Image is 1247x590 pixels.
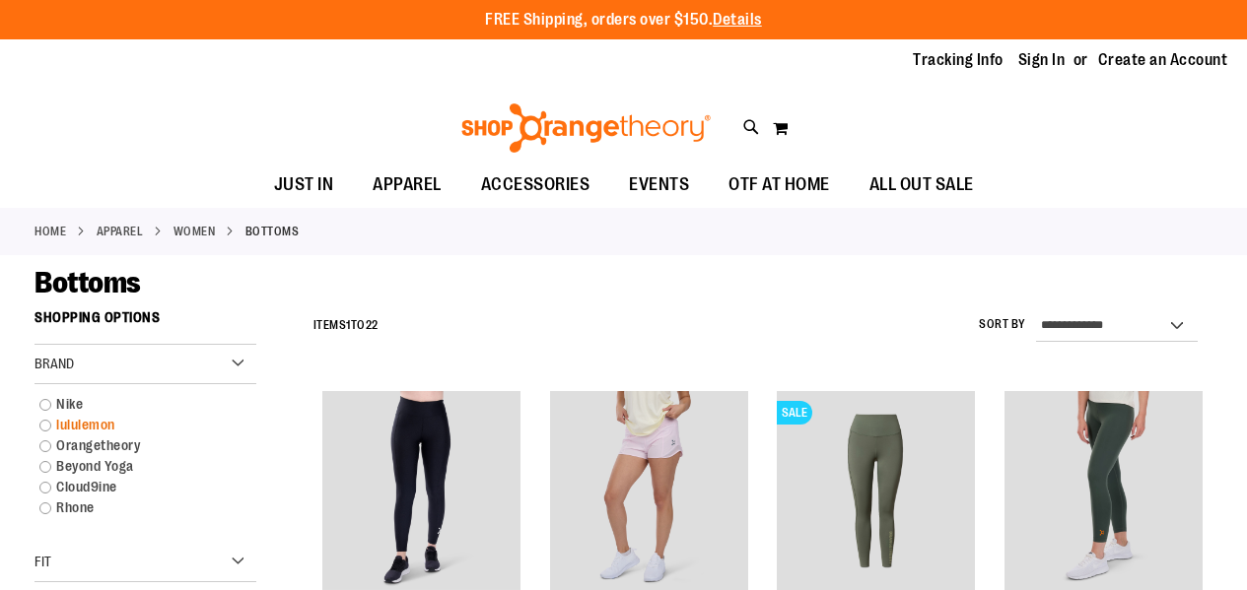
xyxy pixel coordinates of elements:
a: Beyond Yoga [30,456,242,477]
img: Shop Orangetheory [458,103,714,153]
label: Sort By [979,316,1026,333]
a: Rhone [30,497,242,518]
span: OTF AT HOME [728,163,830,207]
strong: Shopping Options [35,300,256,345]
a: Nike [30,394,242,415]
a: Details [713,11,762,29]
span: Bottoms [35,266,141,299]
span: ACCESSORIES [481,163,590,207]
span: JUST IN [274,163,334,207]
span: Fit [35,554,51,569]
img: lululemon Hotty Hot Short High-Rise [550,391,748,589]
strong: Bottoms [245,223,300,240]
span: ALL OUT SALE [869,163,974,207]
span: APPAREL [373,163,442,207]
span: Brand [35,356,74,371]
a: Orangetheory [30,435,242,456]
a: Sign In [1018,49,1066,71]
a: Tracking Info [913,49,1004,71]
span: EVENTS [629,163,689,207]
span: 1 [346,318,351,332]
a: Home [35,223,66,240]
a: lululemon [30,415,242,435]
h2: Items to [313,310,379,341]
img: Main view of 2024 October lululemon Wunder Train High-Rise [1005,391,1203,589]
span: SALE [777,401,812,425]
span: 22 [366,318,379,332]
a: WOMEN [173,223,216,240]
a: APPAREL [97,223,144,240]
img: Cloud9ine Chevron Two-Pocket Legging [322,391,520,589]
p: FREE Shipping, orders over $150. [485,9,762,32]
a: Create an Account [1098,49,1228,71]
a: Cloud9ine [30,477,242,497]
img: Rhone Revive 7/8 Pocket Legging [777,391,975,589]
